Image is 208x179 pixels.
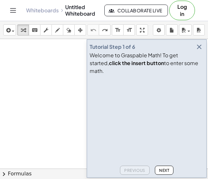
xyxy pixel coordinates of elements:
a: Whiteboards [26,7,59,14]
button: format_size [112,24,124,35]
button: Toggle navigation [8,5,18,16]
button: Log in [169,1,195,20]
i: undo [90,26,97,34]
i: format_size [115,26,121,34]
i: keyboard [32,26,38,34]
button: redo [99,24,111,35]
i: format_size [126,26,132,34]
button: Collaborate Live [104,5,168,16]
button: keyboard [29,24,40,35]
button: Next [155,166,173,175]
span: Next [159,168,169,173]
b: click the insert button [109,60,164,66]
button: format_size [123,24,135,35]
span: Collaborate Live [110,7,162,13]
i: redo [102,26,108,34]
button: undo [87,24,99,35]
div: Tutorial Step 1 of 6 [90,43,135,51]
div: Welcome to Graspable Math! To get started, to enter some math. [90,51,204,75]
